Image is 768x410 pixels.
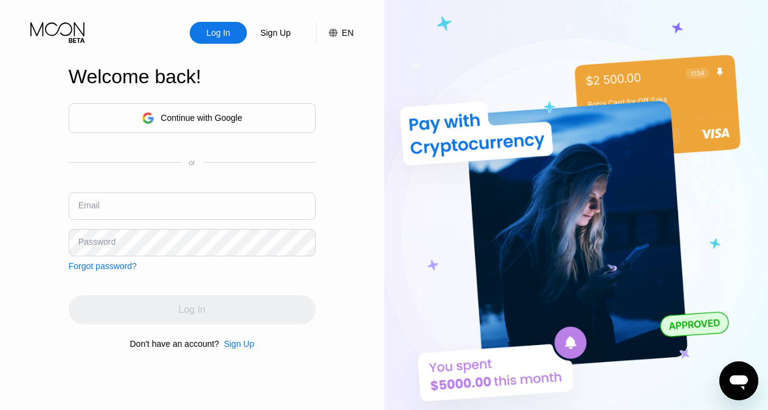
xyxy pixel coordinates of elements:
div: Sign Up [259,27,292,39]
iframe: Button to launch messaging window [719,361,758,400]
div: Sign Up [247,22,304,44]
div: Log In [206,27,232,39]
div: Password [78,237,116,247]
div: Sign Up [224,339,254,349]
div: EN [316,22,353,44]
div: Sign Up [219,339,254,349]
div: EN [342,28,353,38]
div: Forgot password? [69,261,137,271]
div: Log In [190,22,247,44]
div: Welcome back! [69,66,316,88]
div: Continue with Google [69,103,316,133]
div: Don't have an account? [130,339,220,349]
div: Continue with Google [161,113,242,123]
div: or [189,159,195,167]
div: Email [78,200,100,210]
